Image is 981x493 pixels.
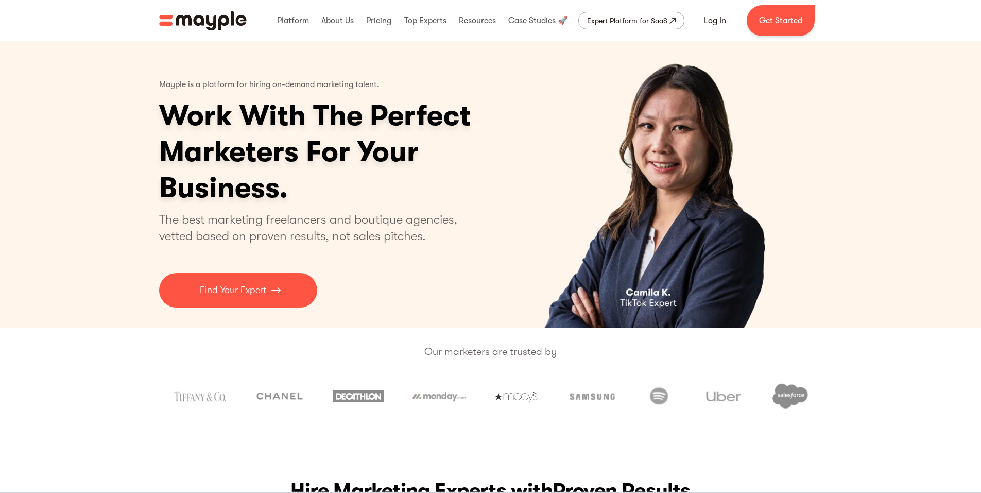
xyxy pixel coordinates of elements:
[692,8,738,33] a: Log In
[364,4,394,37] div: Pricing
[501,41,822,328] div: 3 of 5
[200,283,266,297] p: Find Your Expert
[747,5,815,36] a: Get Started
[501,41,822,328] div: carousel
[587,14,667,27] div: Expert Platform for SaaS
[274,4,312,37] div: Platform
[159,211,470,244] p: The best marketing freelancers and boutique agencies, vetted based on proven results, not sales p...
[159,11,247,30] a: home
[578,12,684,29] a: Expert Platform for SaaS
[456,4,498,37] div: Resources
[402,4,449,37] div: Top Experts
[159,273,317,308] a: Find Your Expert
[319,4,356,37] div: About Us
[159,98,550,206] h1: Work With The Perfect Marketers For Your Business.
[159,11,247,30] img: Mayple logo
[159,72,380,98] p: Mayple is a platform for hiring on-demand marketing talent.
